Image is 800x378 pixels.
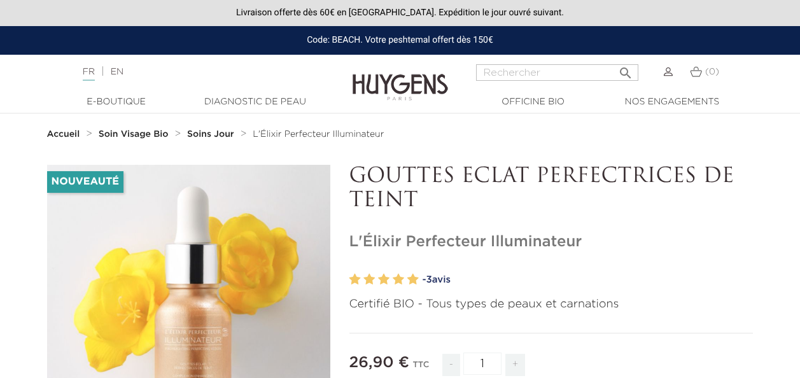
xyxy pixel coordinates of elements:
[476,64,638,81] input: Rechercher
[614,60,637,78] button: 
[349,270,361,289] label: 1
[463,353,502,375] input: Quantité
[349,355,410,370] span: 26,90 €
[618,62,633,77] i: 
[47,129,83,139] a: Accueil
[253,130,384,139] span: L'Élixir Perfecteur Illuminateur
[353,53,448,102] img: Huygens
[83,67,95,81] a: FR
[505,354,526,376] span: +
[349,165,754,214] p: GOUTTES ECLAT PERFECTRICES DE TEINT
[47,171,123,193] li: Nouveauté
[111,67,123,76] a: EN
[76,64,324,80] div: |
[253,129,384,139] a: L'Élixir Perfecteur Illuminateur
[187,130,234,139] strong: Soins Jour
[99,129,172,139] a: Soin Visage Bio
[407,270,419,289] label: 5
[705,67,719,76] span: (0)
[99,130,169,139] strong: Soin Visage Bio
[442,354,460,376] span: -
[423,270,754,290] a: -3avis
[187,129,237,139] a: Soins Jour
[608,95,736,109] a: Nos engagements
[363,270,375,289] label: 2
[53,95,180,109] a: E-Boutique
[349,233,754,251] h1: L'Élixir Perfecteur Illuminateur
[47,130,80,139] strong: Accueil
[470,95,597,109] a: Officine Bio
[349,296,754,313] p: Certifié BIO - Tous types de peaux et carnations
[393,270,404,289] label: 4
[378,270,389,289] label: 3
[192,95,319,109] a: Diagnostic de peau
[426,275,432,284] span: 3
